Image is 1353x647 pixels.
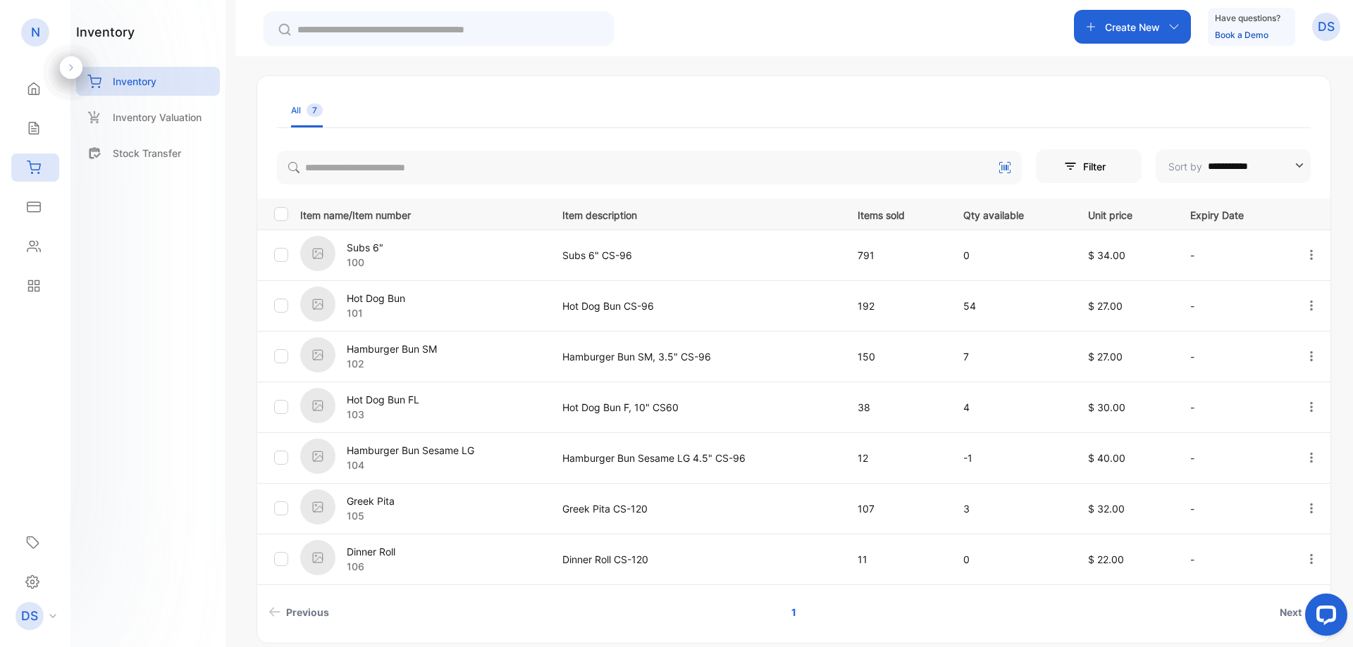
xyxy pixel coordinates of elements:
button: Create New [1074,10,1191,44]
p: Hot Dog Bun FL [347,392,419,407]
p: DS [21,607,38,625]
p: 100 [347,255,383,270]
img: item [300,337,335,372]
p: - [1190,299,1276,313]
span: 7 [307,103,323,117]
span: $ 27.00 [1088,300,1123,312]
ul: Pagination [257,599,1330,625]
p: Dinner Roll CS-120 [562,552,829,567]
a: Inventory Valuation [76,103,220,132]
p: Item name/Item number [300,205,545,222]
p: Expiry Date [1190,205,1276,222]
p: 4 [963,400,1059,415]
a: Next page [1274,599,1325,625]
img: item [300,236,335,271]
p: 103 [347,407,419,422]
p: 101 [347,306,405,320]
p: Hamburger Bun Sesame LG [347,443,474,458]
span: Previous [286,605,329,620]
p: Qty available [963,205,1059,222]
button: DS [1312,10,1340,44]
p: 791 [858,248,934,263]
a: Inventory [76,67,220,96]
p: -1 [963,451,1059,465]
p: Greek Pita [347,494,395,508]
p: Hot Dog Bun F, 10" CS60 [562,400,829,415]
p: Sort by [1168,159,1202,174]
p: - [1190,349,1276,364]
p: 3 [963,501,1059,516]
p: Stock Transfer [113,146,181,161]
img: item [300,287,335,322]
p: Hamburger Bun Sesame LG 4.5" CS-96 [562,451,829,465]
span: $ 27.00 [1088,351,1123,363]
p: Inventory Valuation [113,110,202,125]
span: Next [1280,605,1302,620]
h1: inventory [76,23,135,42]
p: 11 [858,552,934,567]
p: - [1190,451,1276,465]
a: Previous page [263,599,335,625]
p: 54 [963,299,1059,313]
p: - [1190,400,1276,415]
p: Have questions? [1215,11,1280,25]
p: 192 [858,299,934,313]
p: N [31,23,40,42]
p: 0 [963,248,1059,263]
p: 7 [963,349,1059,364]
span: $ 34.00 [1088,249,1125,261]
p: 102 [347,356,437,371]
p: 105 [347,508,395,523]
p: Hamburger Bun SM, 3.5" CS-96 [562,349,829,364]
p: Dinner Roll [347,544,395,559]
p: - [1190,248,1276,263]
a: Page 1 is your current page [774,599,813,625]
p: 0 [963,552,1059,567]
p: Inventory [113,74,156,89]
p: 150 [858,349,934,364]
p: - [1190,501,1276,516]
p: Hot Dog Bun [347,291,405,306]
p: Item description [562,205,829,222]
p: DS [1318,18,1335,36]
p: Items sold [858,205,934,222]
img: item [300,540,335,575]
span: $ 32.00 [1088,503,1125,515]
p: 107 [858,501,934,516]
p: Hot Dog Bun CS-96 [562,299,829,313]
p: 12 [858,451,934,465]
p: - [1190,552,1276,567]
img: item [300,439,335,474]
div: All [291,104,323,117]
span: $ 22.00 [1088,553,1124,565]
a: Book a Demo [1215,30,1268,40]
p: Create New [1105,20,1160,34]
p: 106 [347,559,395,574]
p: 38 [858,400,934,415]
p: Unit price [1088,205,1161,222]
p: Hamburger Bun SM [347,341,437,356]
button: Sort by [1156,149,1311,183]
span: $ 30.00 [1088,401,1125,413]
p: Subs 6" [347,240,383,255]
p: 104 [347,458,474,472]
img: item [300,489,335,524]
p: Greek Pita CS-120 [562,501,829,516]
a: Stock Transfer [76,139,220,168]
img: item [300,388,335,423]
p: Subs 6" CS-96 [562,248,829,263]
iframe: LiveChat chat widget [1294,588,1353,647]
span: $ 40.00 [1088,452,1125,464]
